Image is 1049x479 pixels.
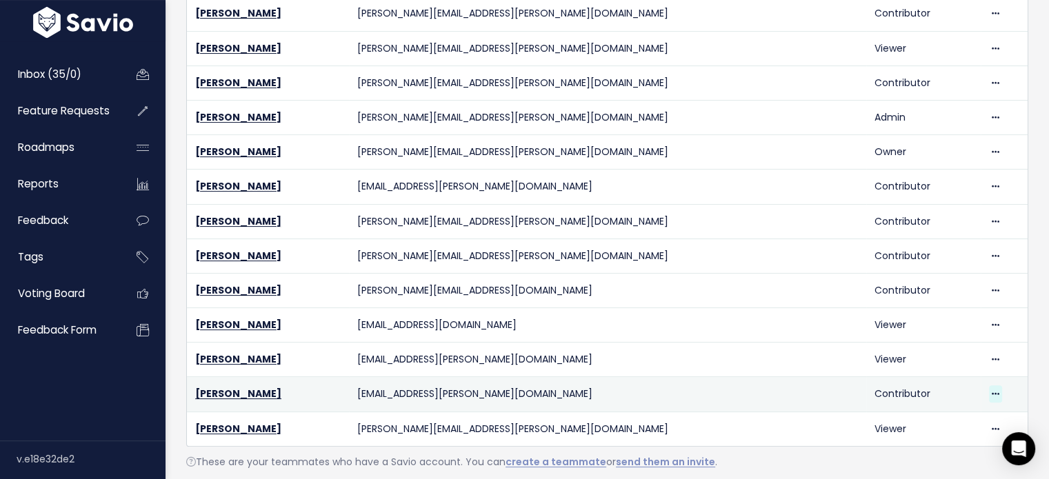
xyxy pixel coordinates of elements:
span: Roadmaps [18,140,74,154]
span: Feedback form [18,323,97,337]
span: Inbox (35/0) [18,67,81,81]
td: [PERSON_NAME][EMAIL_ADDRESS][PERSON_NAME][DOMAIN_NAME] [349,238,866,273]
td: Admin [866,100,981,134]
a: create a teammate [506,455,606,469]
td: [PERSON_NAME][EMAIL_ADDRESS][PERSON_NAME][DOMAIN_NAME] [349,204,866,238]
a: Feedback form [3,314,114,346]
td: Contributor [866,238,981,273]
a: Feature Requests [3,95,114,127]
div: Open Intercom Messenger [1002,432,1035,465]
a: [PERSON_NAME] [195,352,281,366]
a: [PERSON_NAME] [195,422,281,436]
a: Roadmaps [3,132,114,163]
a: Voting Board [3,278,114,309]
a: [PERSON_NAME] [195,76,281,90]
td: [PERSON_NAME][EMAIL_ADDRESS][PERSON_NAME][DOMAIN_NAME] [349,65,866,100]
td: Viewer [866,343,981,377]
span: Voting Board [18,286,85,300]
a: [PERSON_NAME] [195,179,281,193]
td: [EMAIL_ADDRESS][DOMAIN_NAME] [349,308,866,343]
span: These are your teammates who have a Savio account. You can or . [186,455,717,469]
td: Viewer [866,411,981,446]
td: Viewer [866,31,981,65]
td: [EMAIL_ADDRESS][PERSON_NAME][DOMAIN_NAME] [349,343,866,377]
td: Contributor [866,377,981,411]
td: Contributor [866,170,981,204]
a: Inbox (35/0) [3,59,114,90]
a: [PERSON_NAME] [195,249,281,263]
td: Owner [866,135,981,170]
td: Contributor [866,273,981,307]
td: Contributor [866,204,981,238]
td: [EMAIL_ADDRESS][PERSON_NAME][DOMAIN_NAME] [349,170,866,204]
td: [PERSON_NAME][EMAIL_ADDRESS][DOMAIN_NAME] [349,273,866,307]
a: [PERSON_NAME] [195,6,281,20]
a: [PERSON_NAME] [195,41,281,55]
td: [PERSON_NAME][EMAIL_ADDRESS][PERSON_NAME][DOMAIN_NAME] [349,411,866,446]
span: Feedback [18,213,68,227]
img: logo-white.9d6f32f41409.svg [30,7,137,38]
span: Feature Requests [18,103,110,118]
div: v.e18e32de2 [17,441,166,477]
a: send them an invite [616,455,715,469]
td: [PERSON_NAME][EMAIL_ADDRESS][PERSON_NAME][DOMAIN_NAME] [349,31,866,65]
a: [PERSON_NAME] [195,214,281,228]
a: [PERSON_NAME] [195,145,281,159]
a: [PERSON_NAME] [195,318,281,332]
a: Feedback [3,205,114,236]
a: Tags [3,241,114,273]
a: [PERSON_NAME] [195,110,281,124]
span: Tags [18,249,43,264]
span: Reports [18,176,59,191]
a: [PERSON_NAME] [195,283,281,297]
td: [PERSON_NAME][EMAIL_ADDRESS][PERSON_NAME][DOMAIN_NAME] [349,100,866,134]
td: Contributor [866,65,981,100]
td: [PERSON_NAME][EMAIL_ADDRESS][PERSON_NAME][DOMAIN_NAME] [349,135,866,170]
a: Reports [3,168,114,200]
td: Viewer [866,308,981,343]
td: [EMAIL_ADDRESS][PERSON_NAME][DOMAIN_NAME] [349,377,866,411]
a: [PERSON_NAME] [195,387,281,400]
